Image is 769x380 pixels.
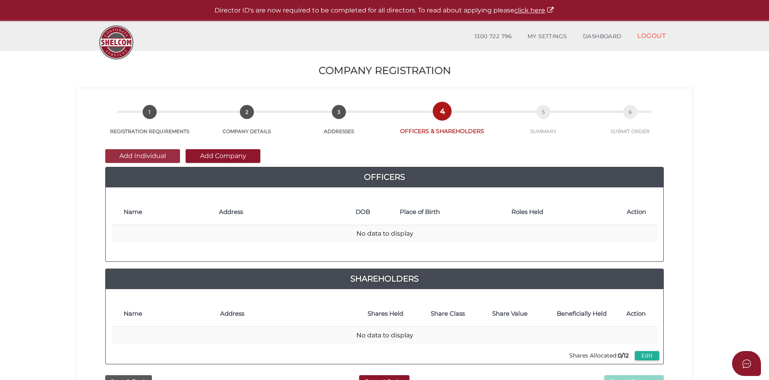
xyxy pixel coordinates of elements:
a: Officers [106,170,663,183]
h4: Place of Birth [400,209,503,216]
h4: Share Class [421,310,475,317]
a: LOGOUT [629,27,674,44]
button: Edit [635,351,659,360]
a: 6SUBMIT ORDER [589,114,672,135]
h4: Address [220,310,350,317]
td: No data to display [112,225,657,242]
a: DASHBOARD [575,29,630,45]
a: 1300 722 796 [466,29,519,45]
h4: Action [627,209,654,216]
span: 3 [332,105,346,119]
span: 2 [240,105,254,119]
a: Shareholders [106,272,663,285]
p: Director ID's are now required to be completed for all directors. To read about applying please [20,6,749,15]
h4: Roles Held [511,209,618,216]
a: 1REGISTRATION REQUIREMENTS [97,114,202,135]
span: 6 [623,105,637,119]
h4: Name [124,310,212,317]
span: 4 [435,104,449,118]
b: 0/12 [618,352,629,359]
h4: Name [124,209,211,216]
a: MY SETTINGS [519,29,575,45]
h4: Share Value [483,310,537,317]
button: Add Company [186,149,260,163]
a: 4OFFICERS & SHAREHOLDERS [386,113,498,135]
h4: Address [219,209,348,216]
a: 2COMPANY DETAILS [202,114,292,135]
h4: Action [626,310,653,317]
td: No data to display [112,327,657,344]
h4: DOB [356,209,392,216]
h4: Shares Held [358,310,413,317]
button: Open asap [732,351,761,376]
a: 3ADDRESSES [292,114,386,135]
img: Logo [95,21,137,64]
button: Add Individual [105,149,180,163]
a: 5SUMMARY [498,114,588,135]
span: 5 [536,105,550,119]
span: 1 [143,105,157,119]
span: Shares Allocated: [567,350,631,361]
h4: Beneficially Held [545,310,618,317]
a: click here [514,6,554,14]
